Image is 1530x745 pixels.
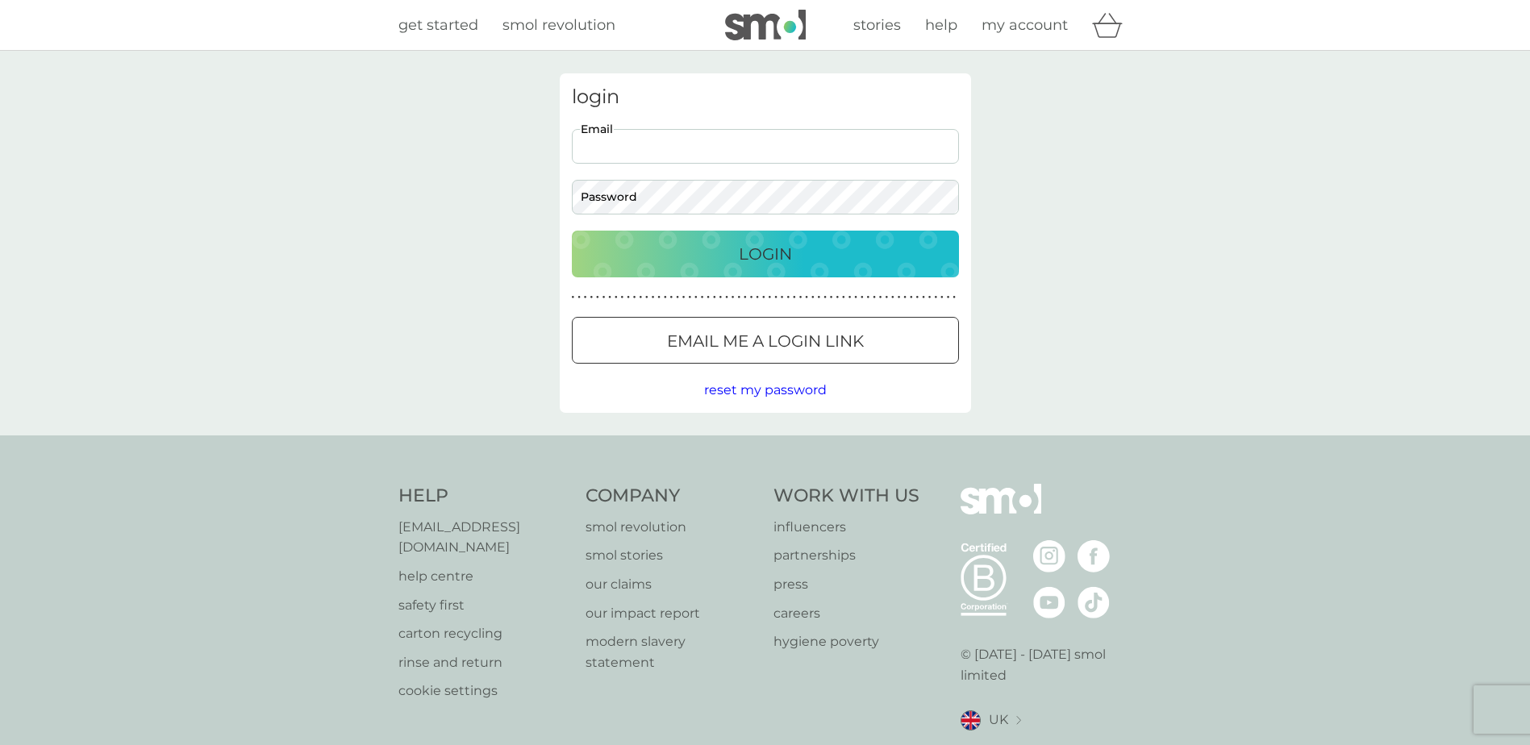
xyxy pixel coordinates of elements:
[586,603,757,624] a: our impact report
[737,293,740,302] p: ●
[903,293,907,302] p: ●
[982,14,1068,37] a: my account
[676,293,679,302] p: ●
[961,644,1132,685] p: © [DATE] - [DATE] smol limited
[773,545,919,566] a: partnerships
[867,293,870,302] p: ●
[664,293,667,302] p: ●
[725,10,806,40] img: smol
[398,652,570,673] a: rinse and return
[799,293,803,302] p: ●
[398,595,570,616] a: safety first
[688,293,691,302] p: ●
[961,484,1041,539] img: smol
[707,293,710,302] p: ●
[873,293,876,302] p: ●
[602,293,606,302] p: ●
[744,293,747,302] p: ●
[781,293,784,302] p: ●
[502,16,615,34] span: smol revolution
[670,293,673,302] p: ●
[652,293,655,302] p: ●
[502,14,615,37] a: smol revolution
[774,293,778,302] p: ●
[633,293,636,302] p: ●
[732,293,735,302] p: ●
[398,623,570,644] a: carton recycling
[861,293,864,302] p: ●
[769,293,772,302] p: ●
[572,317,959,364] button: Email me a login link
[694,293,698,302] p: ●
[953,293,956,302] p: ●
[773,631,919,652] p: hygiene poverty
[928,293,932,302] p: ●
[836,293,839,302] p: ●
[701,293,704,302] p: ●
[398,16,478,34] span: get started
[1016,716,1021,725] img: select a new location
[750,293,753,302] p: ●
[842,293,845,302] p: ●
[805,293,808,302] p: ●
[704,382,827,397] span: reset my password
[590,293,593,302] p: ●
[704,380,827,401] button: reset my password
[940,293,944,302] p: ●
[989,710,1008,730] span: UK
[577,293,581,302] p: ●
[615,293,618,302] p: ●
[756,293,759,302] p: ●
[398,566,570,587] a: help centre
[910,293,913,302] p: ●
[947,293,950,302] p: ●
[916,293,919,302] p: ●
[586,545,757,566] a: smol stories
[773,574,919,595] p: press
[773,603,919,624] a: careers
[713,293,716,302] p: ●
[725,293,728,302] p: ●
[922,293,925,302] p: ●
[853,16,901,34] span: stories
[879,293,882,302] p: ●
[398,680,570,701] a: cookie settings
[1033,540,1065,572] img: visit the smol Instagram page
[853,14,901,37] a: stories
[793,293,796,302] p: ●
[586,517,757,538] p: smol revolution
[1092,9,1132,41] div: basket
[830,293,833,302] p: ●
[854,293,857,302] p: ●
[961,710,981,730] img: UK flag
[762,293,765,302] p: ●
[773,517,919,538] a: influencers
[645,293,648,302] p: ●
[586,631,757,672] a: modern slavery statement
[773,484,919,509] h4: Work With Us
[1078,586,1110,618] img: visit the smol Tiktok page
[572,293,575,302] p: ●
[398,517,570,558] p: [EMAIL_ADDRESS][DOMAIN_NAME]
[1033,586,1065,618] img: visit the smol Youtube page
[621,293,624,302] p: ●
[398,14,478,37] a: get started
[586,574,757,595] a: our claims
[572,231,959,277] button: Login
[786,293,790,302] p: ●
[572,85,959,109] h3: login
[398,484,570,509] h4: Help
[811,293,815,302] p: ●
[925,14,957,37] a: help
